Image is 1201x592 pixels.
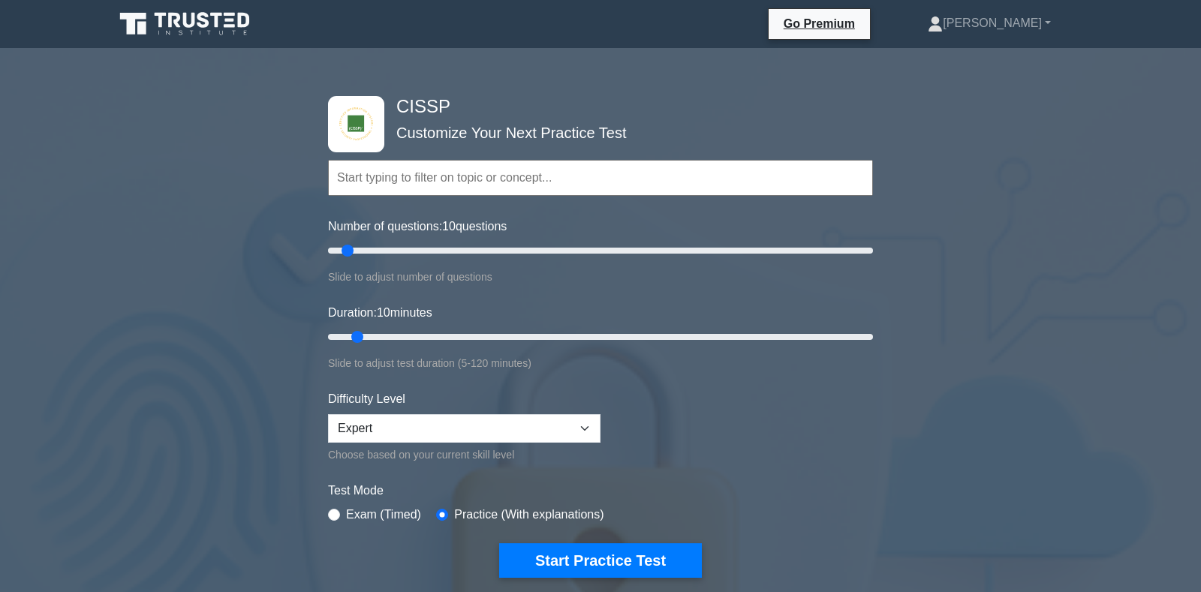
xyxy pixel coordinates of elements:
[377,306,390,319] span: 10
[328,354,873,372] div: Slide to adjust test duration (5-120 minutes)
[892,8,1087,38] a: [PERSON_NAME]
[328,160,873,196] input: Start typing to filter on topic or concept...
[775,14,864,33] a: Go Premium
[499,543,702,578] button: Start Practice Test
[328,304,432,322] label: Duration: minutes
[442,220,456,233] span: 10
[454,506,604,524] label: Practice (With explanations)
[390,96,799,118] h4: CISSP
[328,218,507,236] label: Number of questions: questions
[328,268,873,286] div: Slide to adjust number of questions
[328,390,405,408] label: Difficulty Level
[328,482,873,500] label: Test Mode
[346,506,421,524] label: Exam (Timed)
[328,446,600,464] div: Choose based on your current skill level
